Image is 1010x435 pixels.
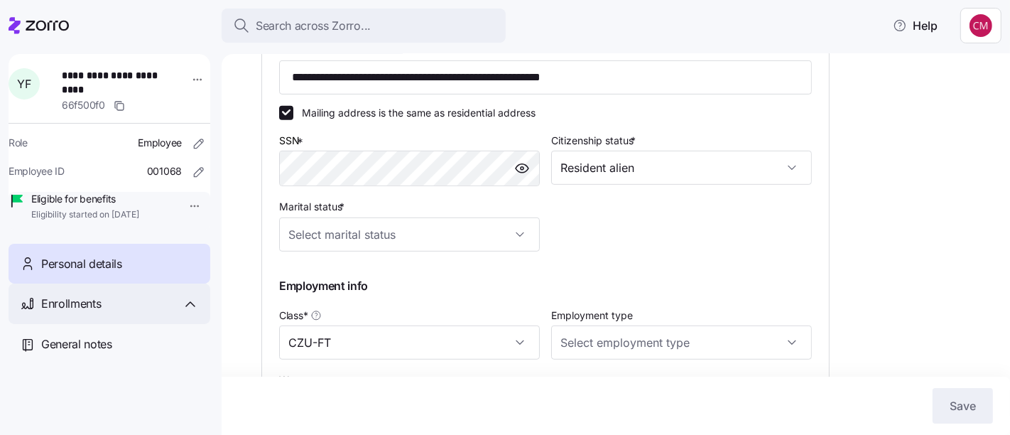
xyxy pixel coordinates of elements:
[31,209,139,221] span: Eligibility started on [DATE]
[9,164,65,178] span: Employee ID
[950,397,976,414] span: Save
[41,295,101,313] span: Enrollments
[31,192,139,206] span: Eligible for benefits
[279,217,540,252] input: Select marital status
[293,106,536,120] label: Mailing address is the same as residential address
[279,133,306,149] label: SSN
[551,133,639,149] label: Citizenship status
[138,136,182,150] span: Employee
[551,308,633,323] label: Employment type
[256,17,371,35] span: Search across Zorro...
[970,14,992,37] img: c76f7742dad050c3772ef460a101715e
[279,308,308,323] span: Class *
[41,255,122,273] span: Personal details
[279,199,347,215] label: Marital status
[551,151,812,185] input: Select citizenship status
[9,136,28,150] span: Role
[279,372,330,388] label: Wage type
[41,335,112,353] span: General notes
[279,277,368,295] span: Employment info
[933,388,993,424] button: Save
[222,9,506,43] button: Search across Zorro...
[279,326,540,360] input: Class
[551,326,812,360] input: Select employment type
[62,98,105,112] span: 66f500f0
[893,17,938,34] span: Help
[17,78,31,90] span: Y F
[147,164,182,178] span: 001068
[881,11,949,40] button: Help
